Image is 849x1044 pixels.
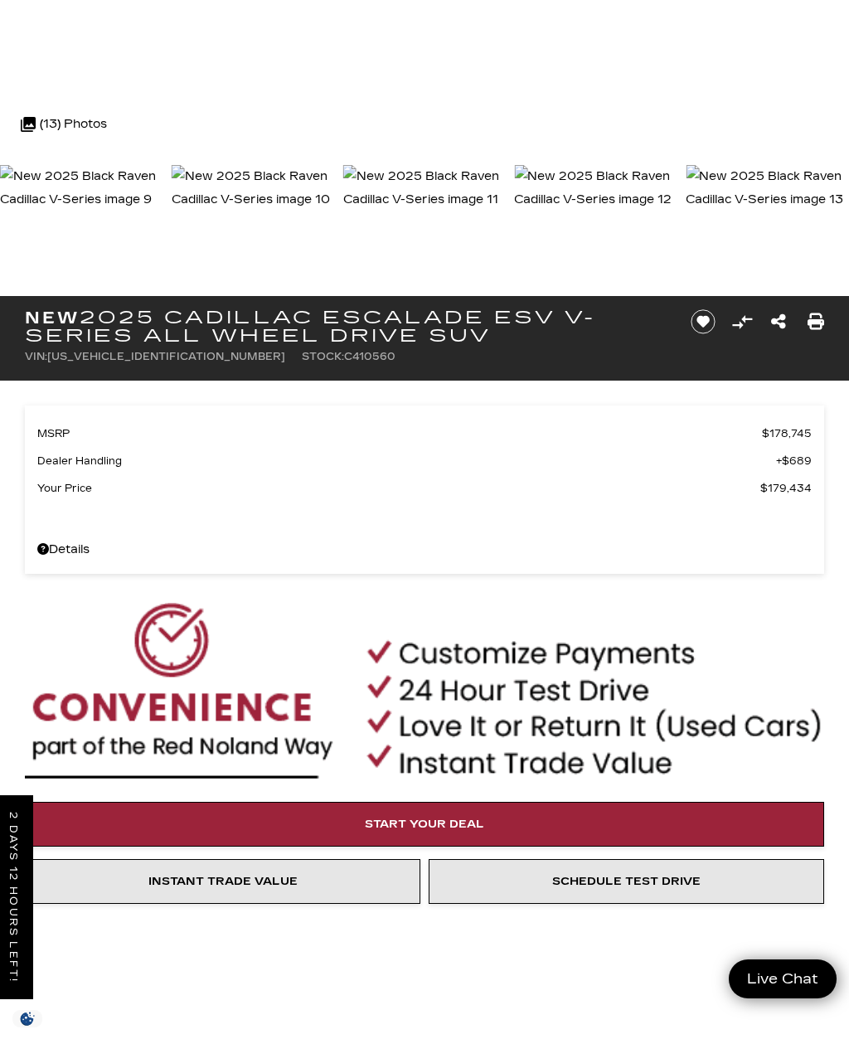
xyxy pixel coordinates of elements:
[776,449,812,473] span: $689
[37,449,812,473] a: Dealer Handling $689
[762,422,812,445] span: $178,745
[25,859,420,904] a: Instant Trade Value
[685,308,721,335] button: Save vehicle
[47,351,285,362] span: [US_VEHICLE_IDENTIFICATION_NUMBER]
[771,310,786,333] a: Share this New 2025 Cadillac Escalade ESV V-Series All Wheel Drive SUV
[729,959,837,998] a: Live Chat
[148,875,298,888] span: Instant Trade Value
[25,351,47,362] span: VIN:
[37,477,812,500] a: Your Price $179,434
[760,477,812,500] span: $179,434
[686,165,849,211] img: New 2025 Black Raven Cadillac V-Series image 13
[25,308,667,345] h1: 2025 Cadillac Escalade ESV V-Series All Wheel Drive SUV
[429,859,824,904] a: Schedule Test Drive
[25,308,80,328] strong: New
[365,818,484,831] span: Start Your Deal
[12,104,115,144] div: (13) Photos
[344,351,395,362] span: C410560
[25,802,824,847] a: Start Your Deal
[514,165,677,211] img: New 2025 Black Raven Cadillac V-Series image 12
[37,422,812,445] a: MSRP $178,745
[37,538,812,561] a: Details
[302,351,344,362] span: Stock:
[37,477,760,500] span: Your Price
[808,310,824,333] a: Print this New 2025 Cadillac Escalade ESV V-Series All Wheel Drive SUV
[172,165,335,211] img: New 2025 Black Raven Cadillac V-Series image 10
[8,1010,46,1027] img: Opt-Out Icon
[37,422,762,445] span: MSRP
[552,875,701,888] span: Schedule Test Drive
[37,449,776,473] span: Dealer Handling
[739,969,827,988] span: Live Chat
[343,165,507,211] img: New 2025 Black Raven Cadillac V-Series image 11
[8,1010,46,1027] section: Click to Open Cookie Consent Modal
[730,309,754,334] button: Compare Vehicle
